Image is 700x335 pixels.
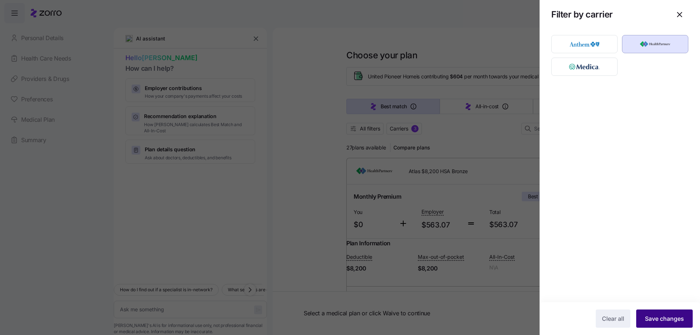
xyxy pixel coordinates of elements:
span: Clear all [602,314,624,323]
button: Clear all [596,309,630,328]
span: Save changes [645,314,684,323]
img: Anthem [558,37,611,51]
button: Save changes [636,309,693,328]
h1: Filter by carrier [551,9,613,20]
img: Medica [558,59,611,74]
img: HealthPartners [629,37,682,51]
